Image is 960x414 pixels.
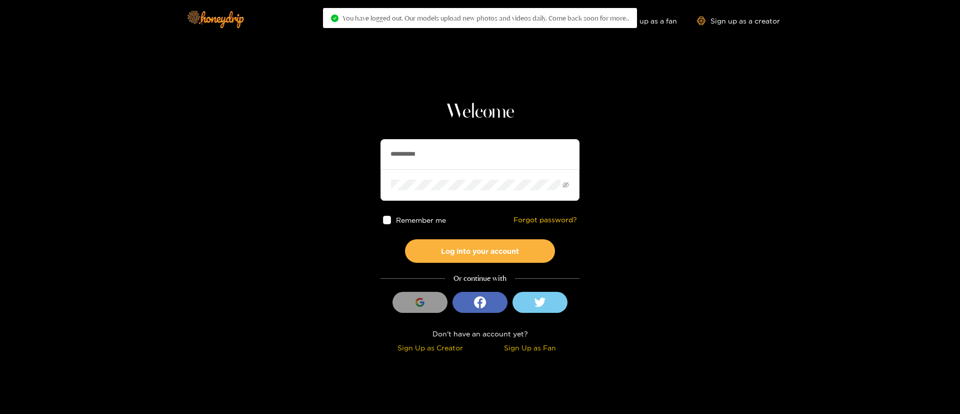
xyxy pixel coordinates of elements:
div: Don't have an account yet? [380,328,579,339]
div: Sign Up as Fan [482,342,577,353]
a: Forgot password? [513,216,577,224]
h1: Welcome [380,100,579,124]
span: You have logged out. Our models upload new photos and videos daily. Come back soon for more.. [342,14,629,22]
div: Sign Up as Creator [383,342,477,353]
button: Log into your account [405,239,555,263]
span: check-circle [331,15,338,22]
div: Or continue with [380,273,579,284]
span: eye-invisible [562,182,569,188]
a: Sign up as a fan [608,17,677,25]
span: Remember me [396,216,446,224]
a: Sign up as a creator [697,17,780,25]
